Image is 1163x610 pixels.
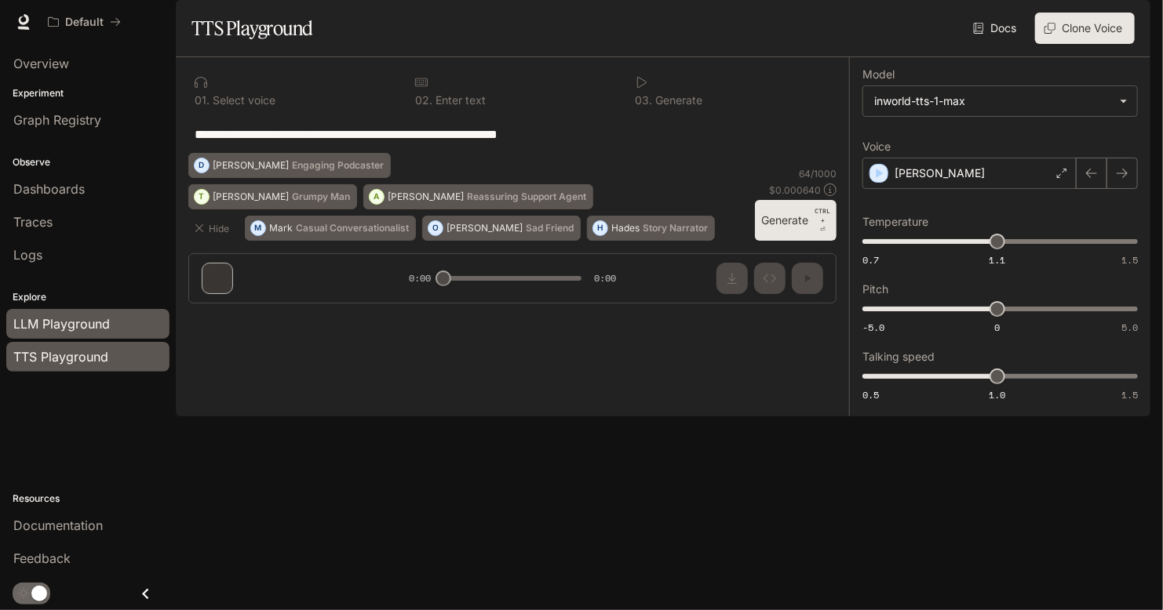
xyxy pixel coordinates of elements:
p: Engaging Podcaster [292,161,384,170]
p: Reassuring Support Agent [467,192,586,202]
div: O [428,216,443,241]
span: 1.1 [989,253,1005,267]
div: inworld-tts-1-max [863,86,1137,116]
div: H [593,216,607,241]
p: Model [862,69,895,80]
button: Clone Voice [1035,13,1135,44]
span: 5.0 [1121,321,1138,334]
p: Temperature [862,216,928,227]
p: ⏎ [815,206,830,234]
button: A[PERSON_NAME]Reassuring Support Agent [363,184,593,209]
button: T[PERSON_NAME]Grumpy Man [188,184,357,209]
p: CTRL + [815,206,830,225]
p: Default [65,16,104,29]
p: Grumpy Man [292,192,350,202]
p: 64 / 1000 [799,167,837,180]
p: Enter text [432,95,486,106]
p: [PERSON_NAME] [447,223,523,233]
button: GenerateCTRL +⏎ [755,200,837,241]
div: A [370,184,384,209]
p: Select voice [210,95,275,106]
button: O[PERSON_NAME]Sad Friend [422,216,581,241]
p: Talking speed [862,351,935,362]
p: [PERSON_NAME] [388,192,464,202]
div: D [195,153,209,178]
p: 0 1 . [195,95,210,106]
p: [PERSON_NAME] [895,165,985,181]
span: 0 [994,321,1000,334]
p: Generate [653,95,703,106]
p: Story Narrator [643,223,708,233]
span: 1.5 [1121,388,1138,401]
span: 1.5 [1121,253,1138,267]
a: Docs [970,13,1023,44]
p: Hades [611,223,640,233]
span: -5.0 [862,321,884,334]
div: T [195,184,209,209]
p: 0 2 . [415,95,432,106]
p: $ 0.000640 [769,183,821,197]
button: D[PERSON_NAME]Engaging Podcaster [188,153,391,178]
button: MMarkCasual Conversationalist [245,216,416,241]
p: Sad Friend [526,223,574,233]
p: Voice [862,141,891,152]
p: [PERSON_NAME] [213,161,289,170]
div: M [251,216,265,241]
div: inworld-tts-1-max [874,93,1112,109]
p: [PERSON_NAME] [213,192,289,202]
h1: TTS Playground [191,13,313,44]
button: Hide [188,216,239,241]
p: Casual Conversationalist [296,223,409,233]
button: All workspaces [41,6,128,38]
p: Pitch [862,284,888,295]
button: HHadesStory Narrator [587,216,715,241]
p: Mark [269,223,293,233]
p: 0 3 . [636,95,653,106]
span: 1.0 [989,388,1005,401]
span: 0.5 [862,388,879,401]
span: 0.7 [862,253,879,267]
